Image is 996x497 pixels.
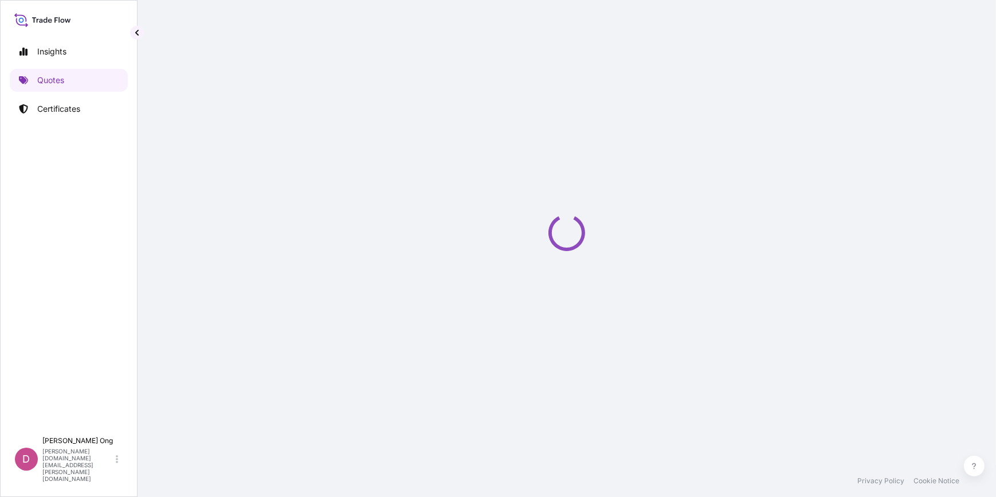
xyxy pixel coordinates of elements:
p: Certificates [37,103,80,115]
span: D [23,453,30,465]
a: Privacy Policy [857,476,904,486]
a: Cookie Notice [913,476,959,486]
p: Quotes [37,75,64,86]
a: Quotes [10,69,128,92]
a: Insights [10,40,128,63]
a: Certificates [10,97,128,120]
p: [PERSON_NAME] Ong [42,436,113,445]
p: [PERSON_NAME][DOMAIN_NAME][EMAIL_ADDRESS][PERSON_NAME][DOMAIN_NAME] [42,448,113,482]
p: Insights [37,46,66,57]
